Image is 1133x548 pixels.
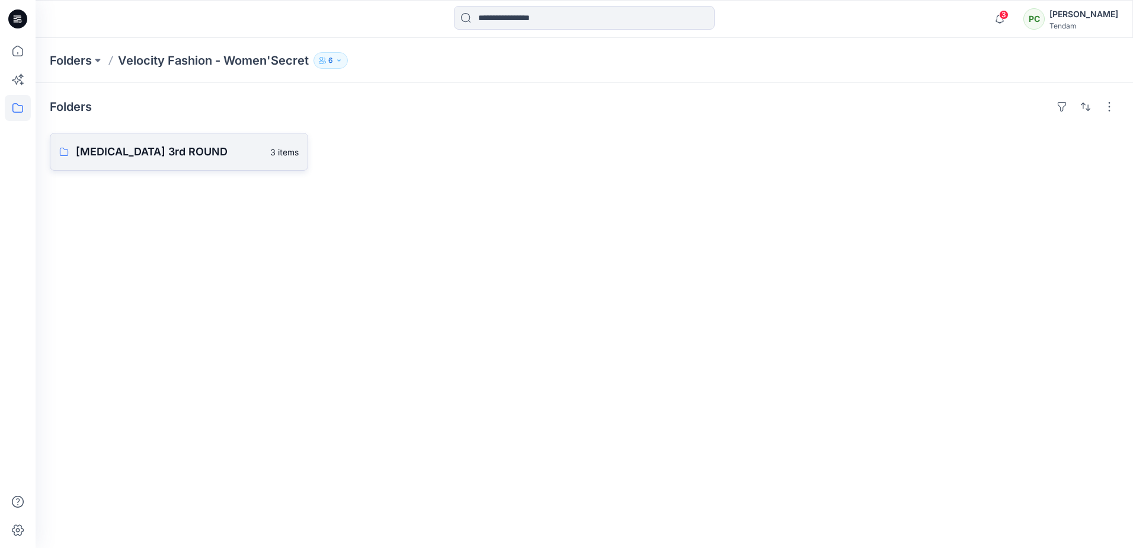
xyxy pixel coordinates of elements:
[1049,21,1118,30] div: Tendam
[1049,7,1118,21] div: [PERSON_NAME]
[118,52,309,69] p: Velocity Fashion - Women'Secret
[1023,8,1045,30] div: PC
[50,52,92,69] a: Folders
[50,133,308,171] a: [MEDICAL_DATA] 3rd ROUND3 items
[76,144,263,160] p: [MEDICAL_DATA] 3rd ROUND
[313,52,348,69] button: 6
[50,100,92,114] h4: Folders
[999,10,1009,20] span: 3
[328,54,333,67] p: 6
[270,146,299,158] p: 3 items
